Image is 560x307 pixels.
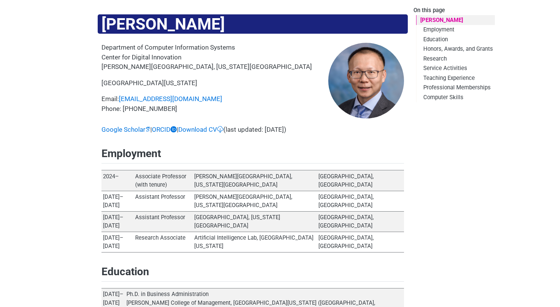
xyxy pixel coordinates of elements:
[98,14,408,34] h1: [PERSON_NAME]
[416,34,495,44] a: Education
[416,83,495,92] a: Professional Memberships
[101,232,134,252] td: [DATE]–[DATE]
[101,170,134,191] td: 2024–
[317,232,404,252] td: [GEOGRAPHIC_DATA], [GEOGRAPHIC_DATA]
[416,25,495,34] a: Employment
[192,211,317,232] td: [GEOGRAPHIC_DATA], [US_STATE][GEOGRAPHIC_DATA]
[317,211,404,232] td: [GEOGRAPHIC_DATA], [GEOGRAPHIC_DATA]
[416,92,495,102] a: Computer Skills
[101,78,328,88] p: [GEOGRAPHIC_DATA][US_STATE]
[416,54,495,63] a: Research
[119,95,222,103] a: [EMAIL_ADDRESS][DOMAIN_NAME]
[101,126,150,133] a: Google Scholar
[101,191,134,211] td: [DATE]–[DATE]
[416,64,495,73] a: Service Activities
[192,170,317,191] td: [PERSON_NAME][GEOGRAPHIC_DATA], [US_STATE][GEOGRAPHIC_DATA]
[328,43,404,118] img: yukai.jpg
[413,7,495,14] h2: On this page
[134,191,193,211] td: Assistant Professor
[317,170,404,191] td: [GEOGRAPHIC_DATA], [GEOGRAPHIC_DATA]
[101,147,404,164] h2: Employment
[192,232,317,252] td: Artificial Intelligence Lab, [GEOGRAPHIC_DATA][US_STATE]
[416,44,495,54] a: Honors, Awards, and Grants
[192,191,317,211] td: [PERSON_NAME][GEOGRAPHIC_DATA], [US_STATE][GEOGRAPHIC_DATA]
[317,191,404,211] td: [GEOGRAPHIC_DATA], [GEOGRAPHIC_DATA]
[152,126,177,133] a: ORCID
[101,125,404,135] p: | | (last updated: [DATE])
[416,73,495,83] a: Teaching Experience
[101,265,404,282] h2: Education
[134,232,193,252] td: Research Associate
[134,211,193,232] td: Assistant Professor
[101,94,328,114] p: Email: Phone: [PHONE_NUMBER]
[178,126,223,133] a: Download CV
[416,15,495,25] a: [PERSON_NAME]
[101,43,328,72] p: Department of Computer Information Systems Center for Digital Innovation [PERSON_NAME][GEOGRAPHIC...
[101,211,134,232] td: [DATE]–[DATE]
[134,170,193,191] td: Associate Professor (with tenure)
